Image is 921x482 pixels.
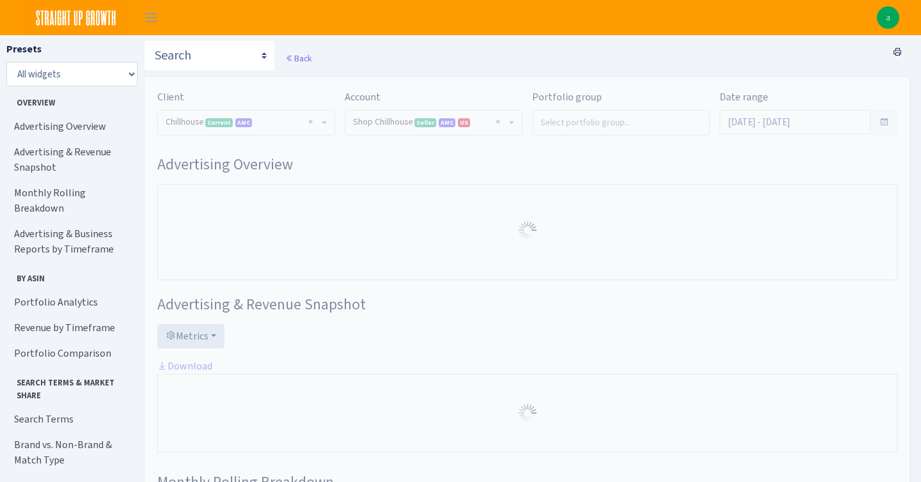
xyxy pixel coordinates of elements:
label: Presets [6,42,42,57]
h3: Widget #2 [157,295,897,314]
a: Advertising Overview [6,114,134,139]
a: Download [157,359,212,373]
a: Portfolio Comparison [6,341,134,366]
a: Portfolio Analytics [6,290,134,315]
label: Portfolio group [532,89,602,105]
label: Date range [720,89,768,105]
span: Shop Chillhouse <span class="badge badge-success">Seller</span><span class="badge badge-primary" ... [353,116,507,128]
a: Brand vs. Non-Brand & Match Type [6,432,134,473]
label: Client [157,89,184,105]
input: Select portfolio group... [533,111,709,134]
a: Search Terms [6,407,134,432]
span: Seller [414,118,436,127]
a: Back [285,52,311,64]
label: Account [345,89,381,105]
a: Revenue by Timeframe [6,315,134,341]
a: Monthly Rolling Breakdown [6,180,134,221]
span: Remove all items [308,116,313,128]
span: Amazon Marketing Cloud [439,118,455,127]
span: Overview [7,91,134,109]
span: US [458,118,470,127]
span: Remove all items [496,116,500,128]
span: Shop Chillhouse <span class="badge badge-success">Seller</span><span class="badge badge-primary" ... [345,111,522,135]
span: By ASIN [7,267,134,284]
a: Advertising & Business Reports by Timeframe [6,221,134,262]
img: Preloader [517,403,538,423]
a: Advertising & Revenue Snapshot [6,139,134,180]
h3: Widget #1 [157,155,897,174]
button: Toggle navigation [135,7,167,28]
span: Amazon Marketing Cloud [235,118,252,127]
span: Chillhouse <span class="badge badge-success">Current</span><span class="badge badge-primary" data... [158,111,335,135]
span: Current [205,118,233,127]
img: alex [877,6,899,29]
button: Metrics [157,324,224,348]
span: Search Terms & Market Share [7,371,134,401]
a: a [877,6,899,29]
span: Chillhouse <span class="badge badge-success">Current</span><span class="badge badge-primary" data... [166,116,319,128]
img: Preloader [517,220,538,240]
